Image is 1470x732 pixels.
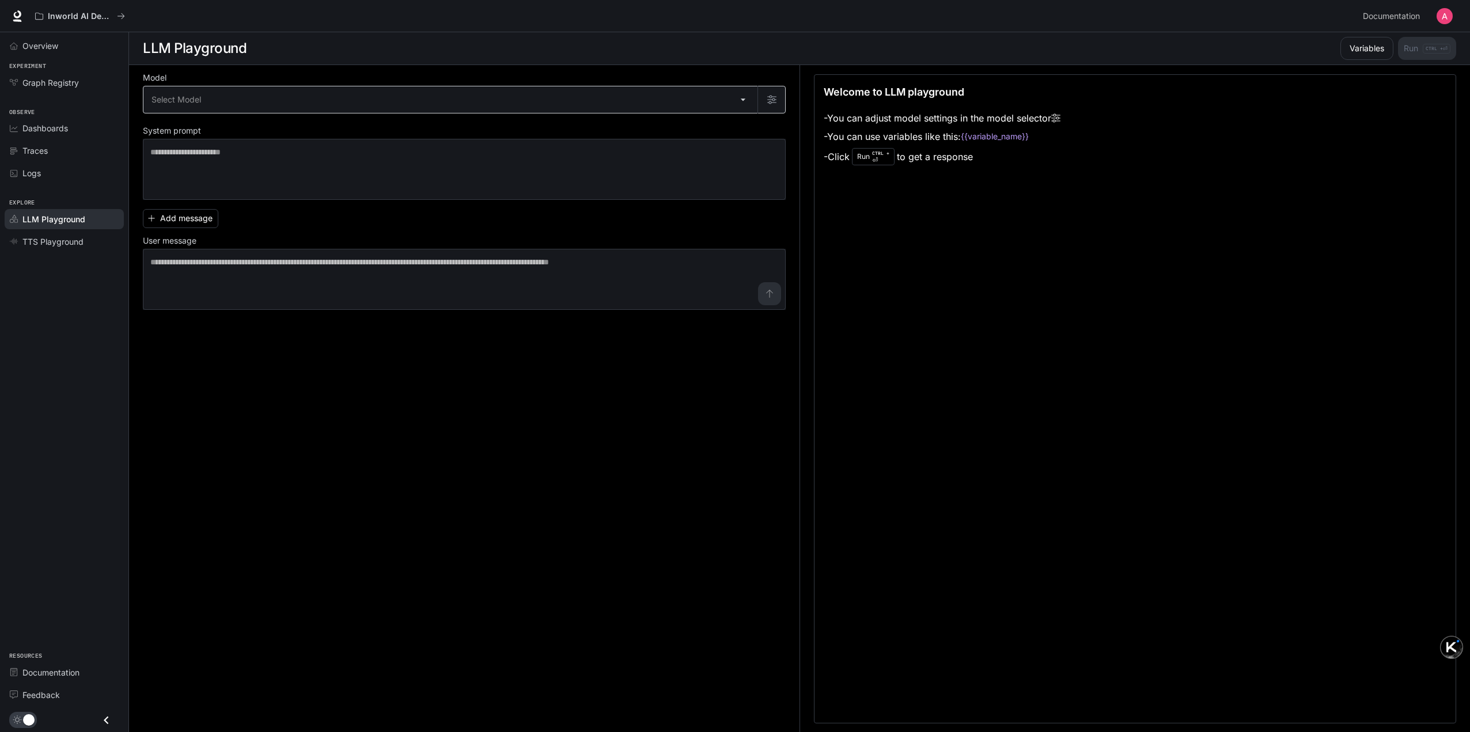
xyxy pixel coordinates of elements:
p: System prompt [143,127,201,135]
span: Select Model [151,94,201,105]
span: Overview [22,40,58,52]
li: - Click to get a response [824,146,1060,168]
p: Inworld AI Demos [48,12,112,21]
div: Run [852,148,895,165]
span: LLM Playground [22,213,85,225]
span: Dashboards [22,122,68,134]
button: All workspaces [30,5,130,28]
a: Documentation [1358,5,1429,28]
p: Model [143,74,166,82]
span: Traces [22,145,48,157]
span: Logs [22,167,41,179]
button: Close drawer [93,708,119,732]
span: Dark mode toggle [23,713,35,726]
span: TTS Playground [22,236,84,248]
h1: LLM Playground [143,37,247,60]
a: LLM Playground [5,209,124,229]
code: {{variable_name}} [961,131,1029,142]
li: - You can adjust model settings in the model selector [824,109,1060,127]
a: Overview [5,36,124,56]
button: Variables [1340,37,1393,60]
button: Add message [143,209,218,228]
a: Dashboards [5,118,124,138]
a: Logs [5,163,124,183]
p: ⏎ [872,150,889,164]
p: User message [143,237,196,245]
a: Feedback [5,685,124,705]
p: Welcome to LLM playground [824,84,964,100]
span: Graph Registry [22,77,79,89]
span: Documentation [1363,9,1420,24]
span: Feedback [22,689,60,701]
a: TTS Playground [5,232,124,252]
span: Documentation [22,666,79,678]
a: Traces [5,141,124,161]
button: User avatar [1433,5,1456,28]
div: Select Model [143,86,757,113]
a: Graph Registry [5,73,124,93]
p: CTRL + [872,150,889,157]
a: Documentation [5,662,124,682]
li: - You can use variables like this: [824,127,1060,146]
img: User avatar [1437,8,1453,24]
